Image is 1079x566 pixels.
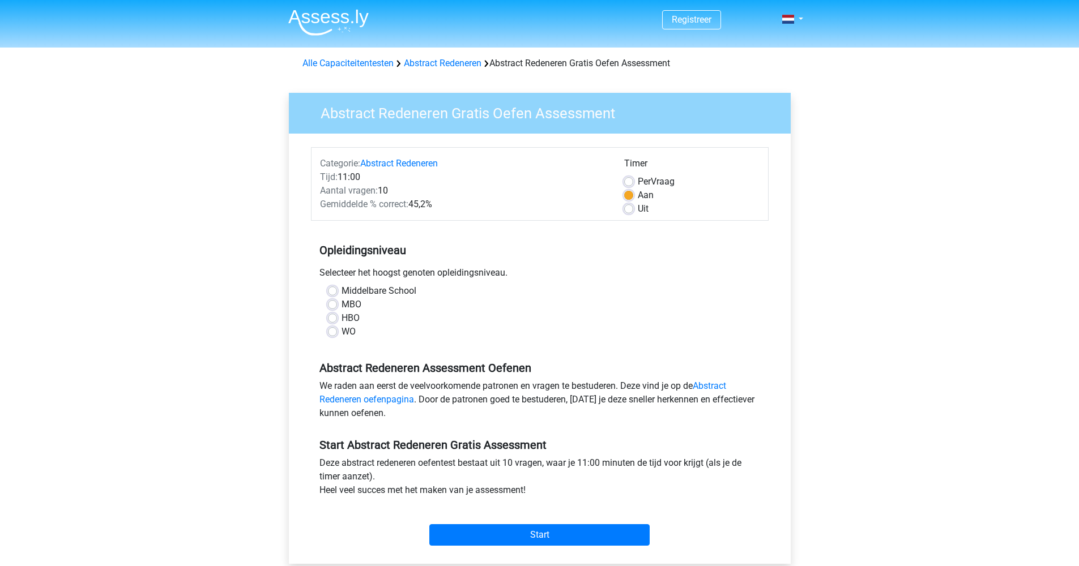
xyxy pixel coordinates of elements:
[320,171,338,182] span: Tijd:
[302,58,394,68] a: Alle Capaciteitentesten
[319,438,760,452] h5: Start Abstract Redeneren Gratis Assessment
[311,379,769,424] div: We raden aan eerst de veelvoorkomende patronen en vragen te bestuderen. Deze vind je op de . Door...
[429,524,650,546] input: Start
[312,170,616,184] div: 11:00
[320,199,408,209] span: Gemiddelde % correct:
[360,158,438,169] a: Abstract Redeneren
[319,361,760,375] h5: Abstract Redeneren Assessment Oefenen
[311,266,769,284] div: Selecteer het hoogst genoten opleidingsniveau.
[638,188,654,202] label: Aan
[288,9,369,36] img: Assessly
[312,184,616,198] div: 10
[311,456,769,501] div: Deze abstract redeneren oefentest bestaat uit 10 vragen, waar je 11:00 minuten de tijd voor krijg...
[307,100,782,122] h3: Abstract Redeneren Gratis Oefen Assessment
[342,325,356,338] label: WO
[320,185,378,196] span: Aantal vragen:
[342,311,360,325] label: HBO
[298,57,782,70] div: Abstract Redeneren Gratis Oefen Assessment
[342,284,416,298] label: Middelbare School
[319,239,760,261] h5: Opleidingsniveau
[672,14,711,25] a: Registreer
[342,298,361,311] label: MBO
[624,157,760,175] div: Timer
[320,158,360,169] span: Categorie:
[312,198,616,211] div: 45,2%
[638,176,651,187] span: Per
[638,202,649,216] label: Uit
[638,175,675,188] label: Vraag
[404,58,481,68] a: Abstract Redeneren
